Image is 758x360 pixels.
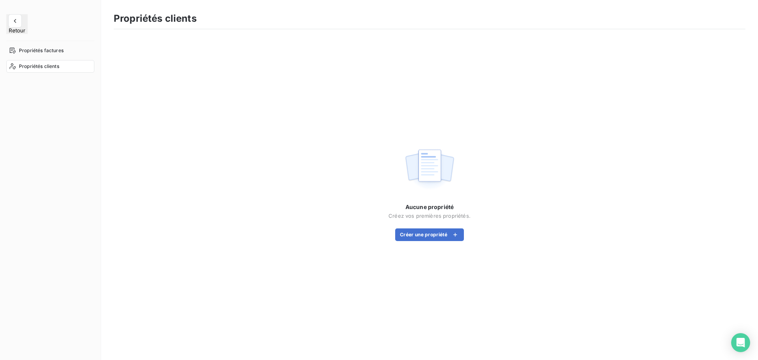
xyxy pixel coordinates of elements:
[6,14,28,34] button: Retour
[404,145,455,194] img: empty state
[731,333,750,352] div: Open Intercom Messenger
[395,228,464,241] button: Créer une propriété
[19,63,59,70] span: Propriétés clients
[9,27,25,34] span: Retour
[19,47,64,54] span: Propriétés factures
[6,60,94,73] a: Propriétés clients
[114,11,197,26] h3: Propriétés clients
[6,44,94,57] a: Propriétés factures
[388,213,471,219] span: Créez vos premières propriétés.
[405,203,454,211] span: Aucune propriété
